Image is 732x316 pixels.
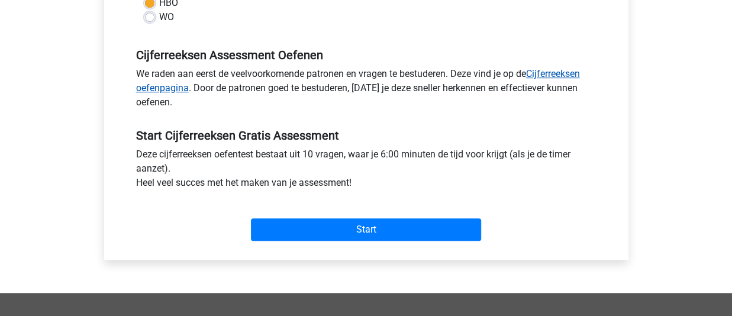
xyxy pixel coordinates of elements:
[136,128,596,143] h5: Start Cijferreeksen Gratis Assessment
[127,67,605,114] div: We raden aan eerst de veelvoorkomende patronen en vragen te bestuderen. Deze vind je op de . Door...
[136,48,596,62] h5: Cijferreeksen Assessment Oefenen
[159,10,174,24] label: WO
[251,218,481,241] input: Start
[127,147,605,195] div: Deze cijferreeksen oefentest bestaat uit 10 vragen, waar je 6:00 minuten de tijd voor krijgt (als...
